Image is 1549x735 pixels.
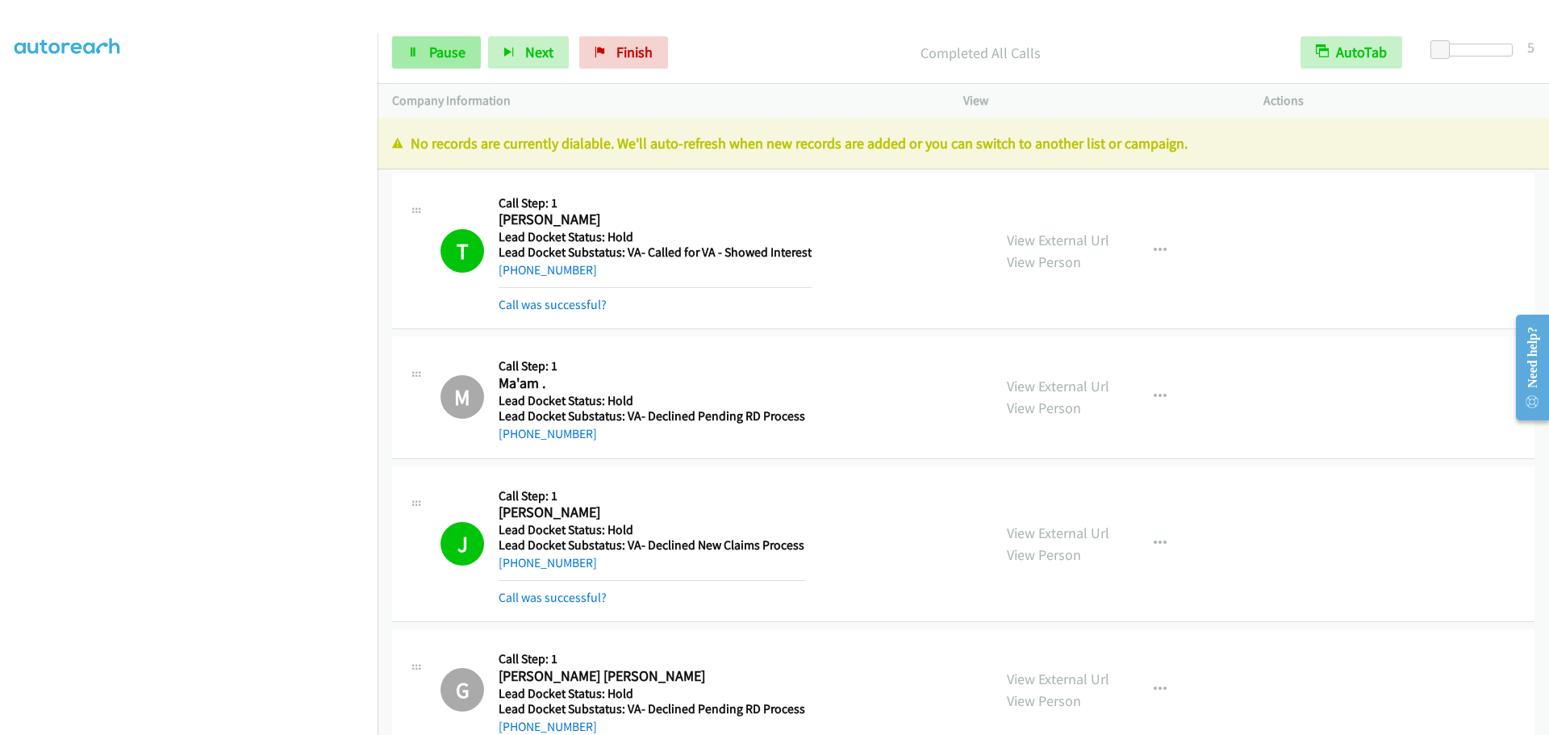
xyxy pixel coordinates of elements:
[1007,545,1081,564] a: View Person
[499,393,806,409] h5: Lead Docket Status: Hold
[1502,303,1549,432] iframe: Resource Center
[525,43,553,61] span: Next
[499,590,607,605] a: Call was successful?
[440,668,484,712] h1: G
[499,262,597,278] a: [PHONE_NUMBER]
[499,522,806,538] h5: Lead Docket Status: Hold
[392,132,1534,154] p: No records are currently dialable. We'll auto-refresh when new records are added or you can switc...
[392,36,481,69] a: Pause
[499,701,806,717] h5: Lead Docket Substatus: VA- Declined Pending RD Process
[499,374,806,393] h2: Ma'am .
[499,686,806,702] h5: Lead Docket Status: Hold
[499,211,806,229] h2: [PERSON_NAME]
[1007,670,1109,688] a: View External Url
[488,36,569,69] button: Next
[499,229,812,245] h5: Lead Docket Status: Hold
[499,667,806,686] h2: [PERSON_NAME] [PERSON_NAME]
[1301,36,1402,69] button: AutoTab
[499,408,806,424] h5: Lead Docket Substatus: VA- Declined Pending RD Process
[963,91,1234,111] p: View
[499,488,806,504] h5: Call Step: 1
[499,297,607,312] a: Call was successful?
[440,522,484,566] h1: J
[429,43,466,61] span: Pause
[499,719,597,734] a: [PHONE_NUMBER]
[440,229,484,273] h1: T
[579,36,668,69] a: Finish
[499,244,812,261] h5: Lead Docket Substatus: VA- Called for VA - Showed Interest
[690,42,1271,64] p: Completed All Calls
[1007,231,1109,249] a: View External Url
[392,91,934,111] p: Company Information
[1007,377,1109,395] a: View External Url
[1007,399,1081,417] a: View Person
[1007,524,1109,542] a: View External Url
[616,43,653,61] span: Finish
[499,358,806,374] h5: Call Step: 1
[499,426,597,441] a: [PHONE_NUMBER]
[1527,36,1534,58] div: 5
[1007,253,1081,271] a: View Person
[499,537,806,553] h5: Lead Docket Substatus: VA- Declined New Claims Process
[1007,691,1081,710] a: View Person
[440,375,484,419] h1: M
[1263,91,1534,111] p: Actions
[499,555,597,570] a: [PHONE_NUMBER]
[499,651,806,667] h5: Call Step: 1
[499,503,806,522] h2: [PERSON_NAME]
[499,195,812,211] h5: Call Step: 1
